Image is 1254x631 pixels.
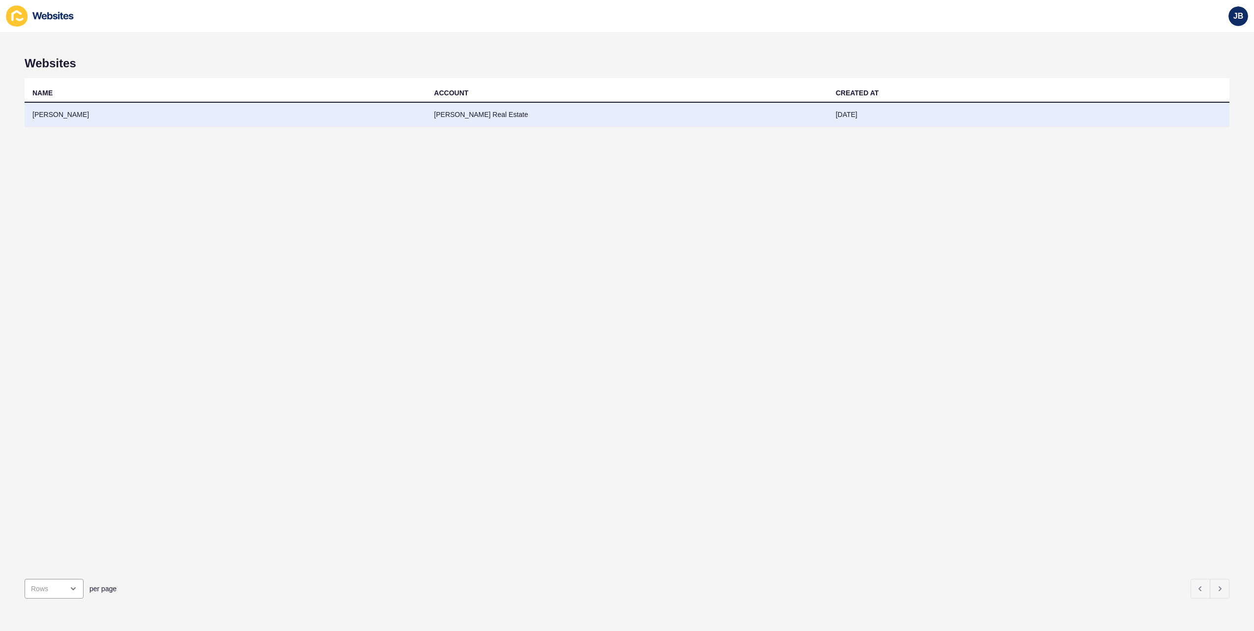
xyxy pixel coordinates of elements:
[836,88,879,98] div: CREATED AT
[89,584,116,594] span: per page
[828,103,1229,127] td: [DATE]
[434,88,468,98] div: ACCOUNT
[426,103,827,127] td: [PERSON_NAME] Real Estate
[32,88,53,98] div: NAME
[1233,11,1243,21] span: JB
[25,103,426,127] td: [PERSON_NAME]
[25,579,84,599] div: open menu
[25,57,1229,70] h1: Websites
